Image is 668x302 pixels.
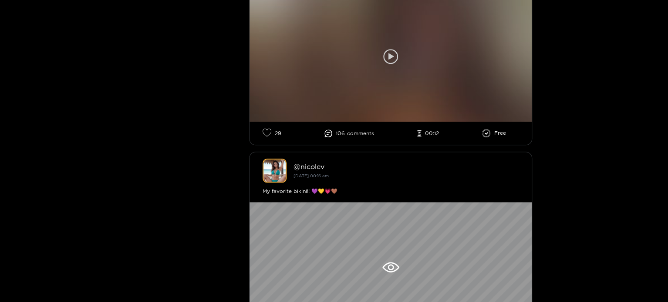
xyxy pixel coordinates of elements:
li: 29 [263,128,281,138]
li: Free [482,129,506,138]
small: [DATE] 00:16 am [294,173,329,178]
div: My favorite bikini!! 💜💛💗🤎 [263,187,519,196]
img: nicolev [263,159,287,183]
li: 00:12 [417,130,439,137]
li: 106 [324,129,374,137]
span: comment s [347,130,374,136]
div: @ nicolev [294,163,519,170]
